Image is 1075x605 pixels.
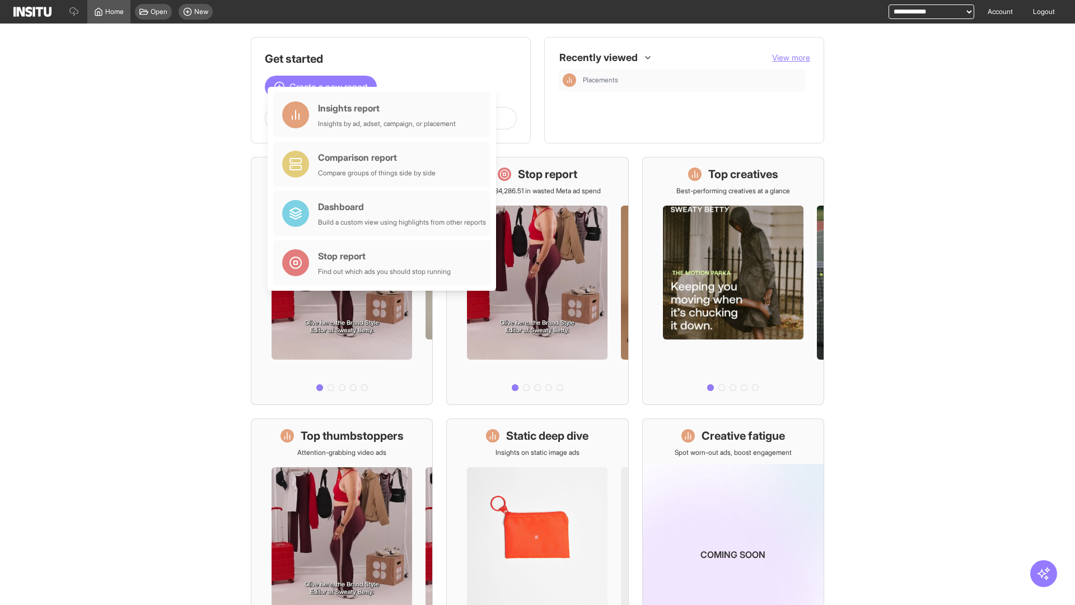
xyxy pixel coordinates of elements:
[518,166,577,182] h1: Stop report
[318,101,456,115] div: Insights report
[151,7,167,16] span: Open
[251,157,433,405] a: What's live nowSee all active ads instantly
[105,7,124,16] span: Home
[318,169,436,178] div: Compare groups of things side by side
[583,76,618,85] span: Placements
[318,267,451,276] div: Find out which ads you should stop running
[318,151,436,164] div: Comparison report
[297,448,386,457] p: Attention-grabbing video ads
[318,249,451,263] div: Stop report
[474,187,601,196] p: Save £34,286.51 in wasted Meta ad spend
[496,448,579,457] p: Insights on static image ads
[301,428,404,444] h1: Top thumbstoppers
[446,157,628,405] a: Stop reportSave £34,286.51 in wasted Meta ad spend
[265,51,517,67] h1: Get started
[194,7,208,16] span: New
[13,7,52,17] img: Logo
[772,53,810,62] span: View more
[772,52,810,63] button: View more
[318,119,456,128] div: Insights by ad, adset, campaign, or placement
[318,200,486,213] div: Dashboard
[318,218,486,227] div: Build a custom view using highlights from other reports
[708,166,778,182] h1: Top creatives
[289,80,368,94] span: Create a new report
[583,76,801,85] span: Placements
[265,76,377,98] button: Create a new report
[563,73,576,87] div: Insights
[642,157,824,405] a: Top creativesBest-performing creatives at a glance
[506,428,588,444] h1: Static deep dive
[676,187,790,196] p: Best-performing creatives at a glance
